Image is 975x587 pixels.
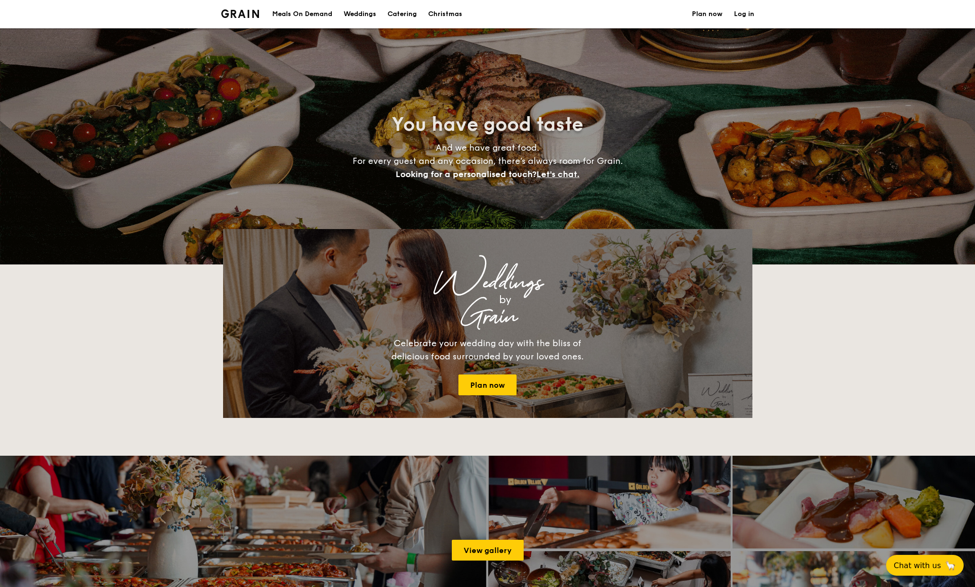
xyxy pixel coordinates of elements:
div: Weddings [306,274,669,291]
div: by [341,291,669,308]
div: Loading menus magically... [223,220,752,229]
span: Let's chat. [536,169,579,179]
span: 🦙 [945,560,956,571]
div: Celebrate your wedding day with the bliss of delicious food surrounded by your loved ones. [381,337,594,363]
a: View gallery [452,540,524,561]
img: Grain [221,9,259,18]
a: Plan now [458,374,517,395]
a: Logotype [221,9,259,18]
span: Chat with us [894,561,941,570]
div: Grain [306,308,669,325]
button: Chat with us🦙 [886,555,964,576]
